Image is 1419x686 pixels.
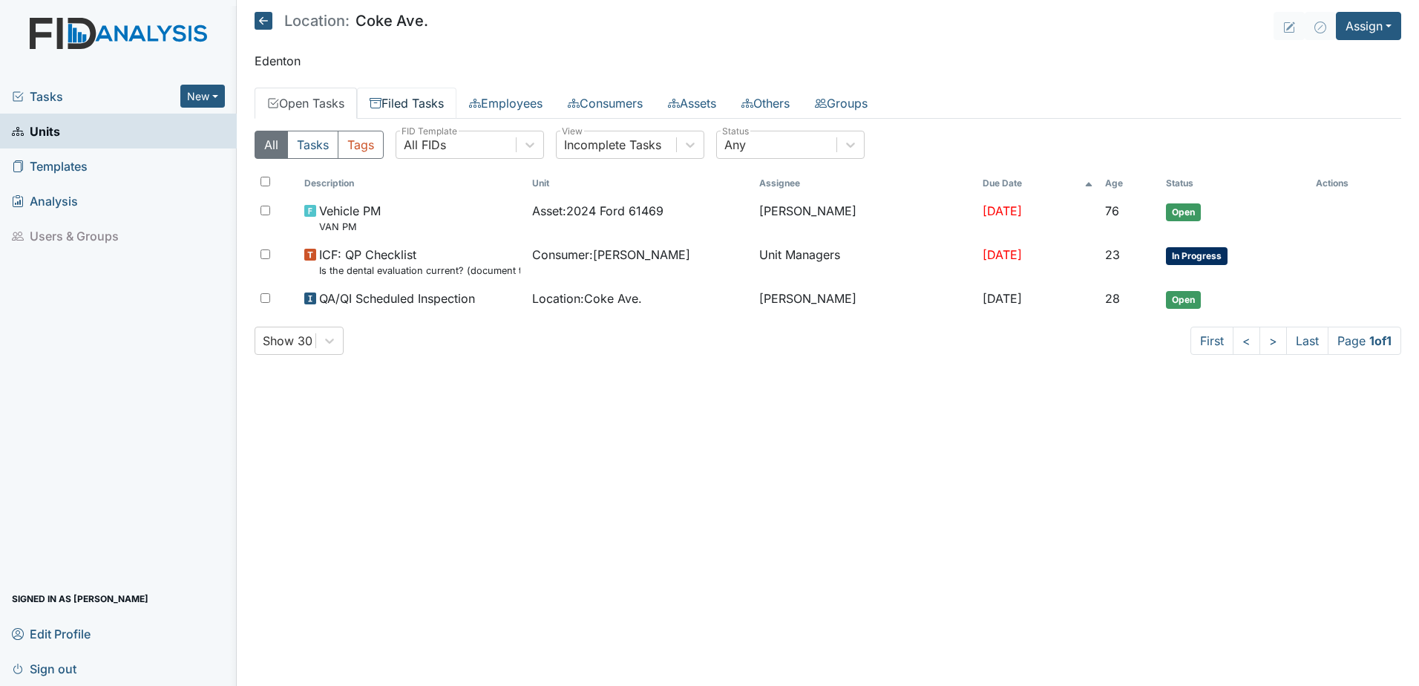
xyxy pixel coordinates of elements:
[564,136,661,154] div: Incomplete Tasks
[1286,327,1328,355] a: Last
[1105,247,1120,262] span: 23
[319,264,520,278] small: Is the dental evaluation current? (document the date, oral rating, and goal # if needed in the co...
[319,220,381,234] small: VAN PM
[1166,203,1201,221] span: Open
[753,240,976,284] td: Unit Managers
[753,284,976,315] td: [PERSON_NAME]
[319,202,381,234] span: Vehicle PM VAN PM
[255,131,288,159] button: All
[180,85,225,108] button: New
[255,88,357,119] a: Open Tasks
[532,246,690,264] span: Consumer : [PERSON_NAME]
[1328,327,1401,355] span: Page
[1233,327,1260,355] a: <
[1310,171,1384,196] th: Actions
[555,88,655,119] a: Consumers
[729,88,802,119] a: Others
[284,13,350,28] span: Location:
[12,154,88,177] span: Templates
[404,136,446,154] div: All FIDs
[255,131,384,159] div: Type filter
[1190,327,1401,355] nav: task-pagination
[724,136,746,154] div: Any
[1160,171,1310,196] th: Toggle SortBy
[983,203,1022,218] span: [DATE]
[753,171,976,196] th: Assignee
[319,246,520,278] span: ICF: QP Checklist Is the dental evaluation current? (document the date, oral rating, and goal # i...
[526,171,754,196] th: Toggle SortBy
[287,131,338,159] button: Tasks
[983,291,1022,306] span: [DATE]
[1259,327,1287,355] a: >
[456,88,555,119] a: Employees
[12,587,148,610] span: Signed in as [PERSON_NAME]
[1166,291,1201,309] span: Open
[255,52,1401,70] p: Edenton
[255,131,1401,355] div: Open Tasks
[983,247,1022,262] span: [DATE]
[1166,247,1228,265] span: In Progress
[298,171,526,196] th: Toggle SortBy
[977,171,1100,196] th: Toggle SortBy
[260,177,270,186] input: Toggle All Rows Selected
[12,622,91,645] span: Edit Profile
[802,88,880,119] a: Groups
[12,88,180,105] a: Tasks
[12,657,76,680] span: Sign out
[532,290,642,307] span: Location : Coke Ave.
[357,88,456,119] a: Filed Tasks
[319,290,475,307] span: QA/QI Scheduled Inspection
[1105,291,1120,306] span: 28
[12,189,78,212] span: Analysis
[532,202,663,220] span: Asset : 2024 Ford 61469
[255,12,428,30] h5: Coke Ave.
[1336,12,1401,40] button: Assign
[263,332,312,350] div: Show 30
[12,120,60,143] span: Units
[753,196,976,240] td: [PERSON_NAME]
[1190,327,1233,355] a: First
[1105,203,1119,218] span: 76
[1369,333,1392,348] strong: 1 of 1
[655,88,729,119] a: Assets
[338,131,384,159] button: Tags
[1099,171,1160,196] th: Toggle SortBy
